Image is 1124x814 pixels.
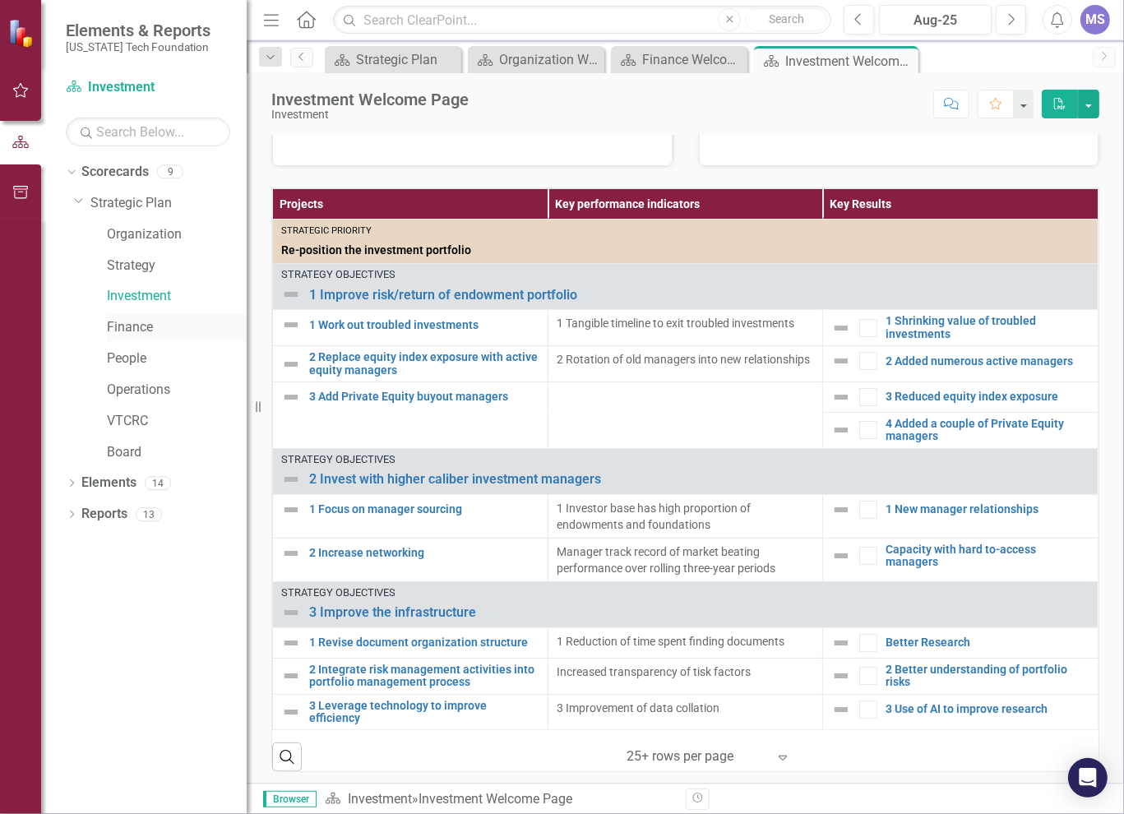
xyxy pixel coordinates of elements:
[136,507,162,521] div: 13
[107,225,247,244] a: Organization
[831,500,851,520] img: Not Defined
[271,90,469,109] div: Investment Welcome Page
[81,474,136,493] a: Elements
[745,8,827,31] button: Search
[886,391,1089,403] a: 3 Reduced equity index exposure
[309,605,1089,620] a: 3 Improve the infrastructure
[309,700,539,725] a: 3 Leverage technology to improve efficiency
[281,387,301,407] img: Not Defined
[309,636,539,649] a: 1 Revise document organization structure
[81,505,127,524] a: Reports
[263,791,317,807] span: Browser
[281,224,1089,238] div: Strategic Priority
[309,351,539,377] a: 2 Replace equity index exposure with active equity managers
[886,315,1089,340] a: 1 Shrinking value of troubled investments
[145,476,171,490] div: 14
[281,702,301,722] img: Not Defined
[831,666,851,686] img: Not Defined
[831,700,851,719] img: Not Defined
[281,603,301,622] img: Not Defined
[281,666,301,686] img: Not Defined
[886,703,1089,715] a: 3 Use of AI to improve research
[557,543,815,576] p: Manager track record of market beating performance over rolling three-year periods
[557,664,815,680] p: Increased transparency of tisk factors
[107,287,247,306] a: Investment
[281,269,1089,280] div: Strategy Objectives
[281,284,301,304] img: Not Defined
[325,790,673,809] div: »
[66,21,210,40] span: Elements & Reports
[309,547,539,559] a: 2 Increase networking
[1068,758,1108,798] div: Open Intercom Messenger
[281,469,301,489] img: Not Defined
[831,318,851,338] img: Not Defined
[66,118,230,146] input: Search Below...
[309,472,1089,487] a: 2 Invest with higher caliber investment managers
[309,503,539,516] a: 1 Focus on manager sourcing
[831,546,851,566] img: Not Defined
[831,633,851,653] img: Not Defined
[281,633,301,653] img: Not Defined
[348,791,412,807] a: Investment
[557,633,815,650] p: 1 Reduction of time spent finding documents
[557,700,815,716] p: 3 Improvement of data collation
[356,49,457,70] div: Strategic Plan
[81,163,149,182] a: Scorecards
[1080,5,1110,35] button: MS
[886,664,1089,689] a: 2 Better understanding of portfolio risks
[90,194,247,213] a: Strategic Plan
[66,78,230,97] a: Investment
[499,49,600,70] div: Organization Welcome Page
[557,500,815,533] p: 1 Investor base has high proportion of endowments and foundations
[615,49,743,70] a: Finance Welcome Page
[769,12,804,25] span: Search
[271,109,469,121] div: Investment
[329,49,457,70] a: Strategic Plan
[281,543,301,563] img: Not Defined
[309,288,1089,303] a: 1 Improve risk/return of endowment portfolio
[886,418,1089,443] a: 4 Added a couple of Private Equity managers
[107,443,247,462] a: Board
[557,351,815,368] p: 2 Rotation of old managers into new relationships
[785,51,914,72] div: Investment Welcome Page
[885,11,986,30] div: Aug-25
[281,354,301,374] img: Not Defined
[831,387,851,407] img: Not Defined
[107,412,247,431] a: VTCRC
[333,6,831,35] input: Search ClearPoint...
[281,242,1089,258] span: Re-position the investment portfolio
[886,543,1089,569] a: Capacity with hard to-access managers
[309,319,539,331] a: 1 Work out troubled investments
[472,49,600,70] a: Organization Welcome Page
[281,587,1089,599] div: Strategy Objectives
[8,18,37,47] img: ClearPoint Strategy
[831,420,851,440] img: Not Defined
[886,503,1089,516] a: 1 New manager relationships
[886,636,1089,649] a: Better Research
[642,49,743,70] div: Finance Welcome Page
[309,664,539,689] a: 2 Integrate risk management activities into portfolio management process
[66,40,210,53] small: [US_STATE] Tech Foundation
[107,381,247,400] a: Operations
[281,500,301,520] img: Not Defined
[281,454,1089,465] div: Strategy Objectives
[107,318,247,337] a: Finance
[886,355,1089,368] a: 2 Added numerous active managers
[309,391,539,403] a: 3 Add Private Equity buyout managers
[281,315,301,335] img: Not Defined
[831,351,851,371] img: Not Defined
[557,315,815,331] p: 1 Tangible timeline to exit troubled investments
[157,165,183,179] div: 9
[107,257,247,275] a: Strategy
[107,349,247,368] a: People
[879,5,992,35] button: Aug-25
[419,791,572,807] div: Investment Welcome Page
